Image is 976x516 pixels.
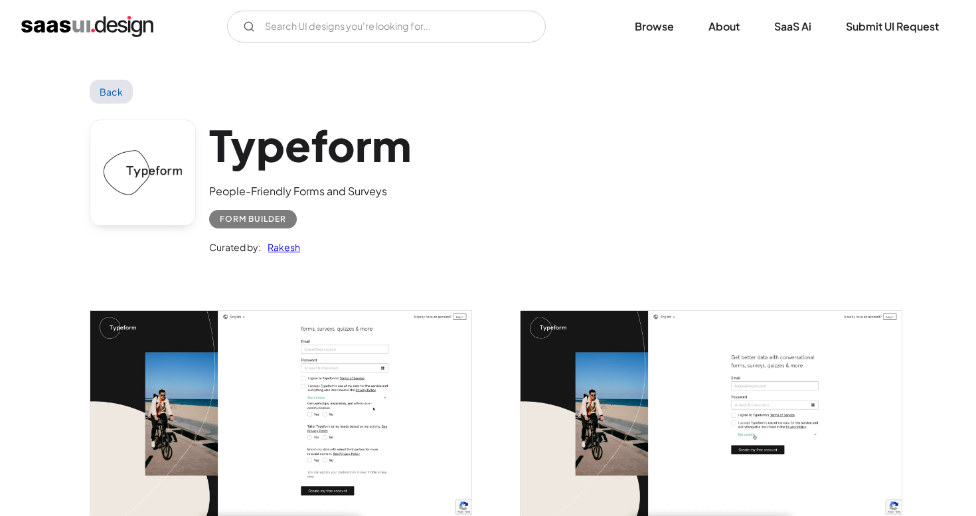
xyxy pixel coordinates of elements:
a: Back [90,80,133,104]
a: SaaS Ai [758,12,827,41]
div: Form Builder [220,211,286,227]
a: About [692,12,756,41]
a: home [21,16,153,37]
a: Rakesh [261,239,300,255]
a: Submit UI Request [830,12,955,41]
div: Curated by: [209,239,261,255]
form: Email Form [227,11,546,43]
input: Search UI designs you're looking for... [227,11,546,43]
h1: Typeform [209,120,411,171]
a: Browse [619,12,690,41]
div: People-Friendly Forms and Surveys [209,183,411,199]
